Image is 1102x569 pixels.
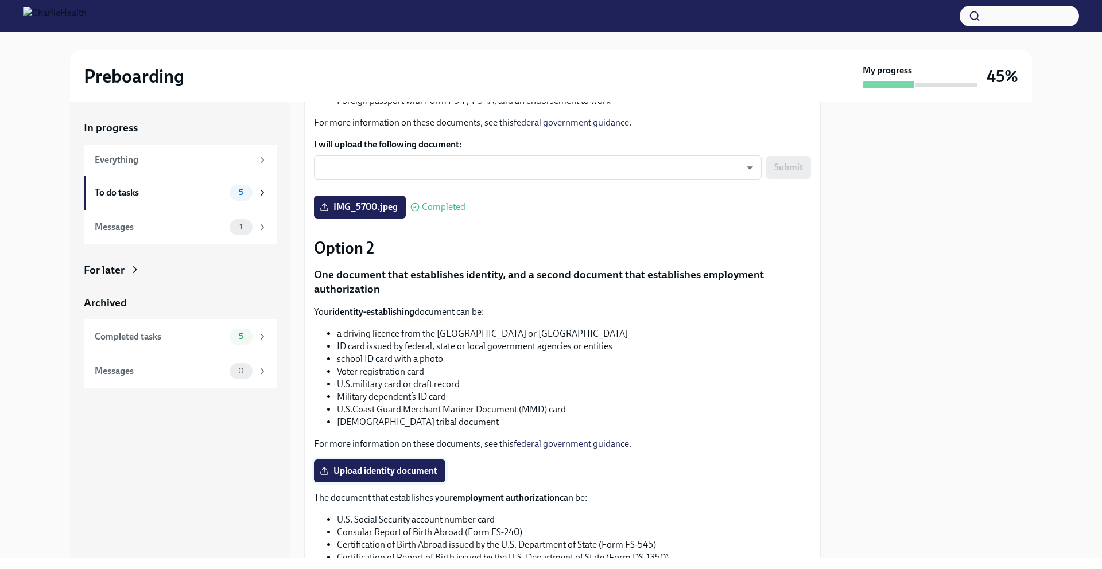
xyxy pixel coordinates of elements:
p: For more information on these documents, see this . [314,438,811,450]
p: One document that establishes identity, and a second document that establishes employment authori... [314,267,811,297]
li: Military dependent’s ID card [337,391,811,403]
p: Your document can be: [314,306,811,318]
strong: My progress [863,64,912,77]
a: federal government guidance [514,117,629,128]
a: federal government guidance [514,438,629,449]
li: U.S.military card or draft record [337,378,811,391]
li: Certification of Birth Abroad issued by the U.S. Department of State (Form FS-545) [337,539,811,551]
span: 1 [232,223,250,231]
div: To do tasks [95,186,225,199]
div: For later [84,263,125,278]
a: Archived [84,295,277,310]
div: ​ [314,155,762,180]
h2: Preboarding [84,65,184,88]
span: Completed [422,202,465,212]
li: Certification of Report of Birth issued by the U.S. Department of State (Form DS-1350) [337,551,811,564]
a: Everything [84,145,277,176]
li: school ID card with a photo [337,353,811,365]
p: The document that establishes your can be: [314,492,811,504]
a: In progress [84,120,277,135]
img: CharlieHealth [23,7,87,25]
div: Completed tasks [95,330,225,343]
label: I will upload the following document: [314,138,811,151]
span: 5 [232,332,250,341]
div: Messages [95,221,225,233]
h3: 45% [987,66,1018,87]
strong: identity-establishing [332,306,414,317]
p: Option 2 [314,237,811,258]
div: Messages [95,365,225,377]
li: U.S. Social Security account number card [337,513,811,526]
a: To do tasks5 [84,176,277,210]
span: Upload identity document [322,465,437,477]
li: Consular Report of Birth Abroad (Form FS-240) [337,526,811,539]
li: U.S.Coast Guard Merchant Mariner Document (MMD) card [337,403,811,416]
span: 0 [231,367,251,375]
li: Voter registration card [337,365,811,378]
li: ID card issued by federal, state or local government agencies or entities [337,340,811,353]
a: Messages1 [84,210,277,244]
li: [DEMOGRAPHIC_DATA] tribal document [337,416,811,428]
label: Upload identity document [314,459,445,482]
a: For later [84,263,277,278]
div: Everything [95,154,253,166]
a: Completed tasks5 [84,319,277,354]
span: IMG_5700.jpeg [322,201,398,213]
li: a driving licence from the [GEOGRAPHIC_DATA] or [GEOGRAPHIC_DATA] [337,328,811,340]
label: IMG_5700.jpeg [314,196,406,219]
span: 5 [232,188,250,197]
strong: employment authorization [453,492,560,503]
a: Messages0 [84,354,277,388]
p: For more information on these documents, see this . [314,116,811,129]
